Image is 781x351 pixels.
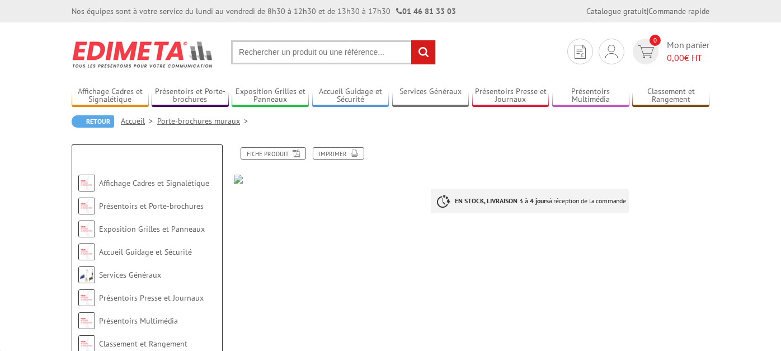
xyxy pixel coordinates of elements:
[99,247,192,257] a: Accueil Guidage et Sécurité
[99,339,187,349] a: Classement et Rangement
[152,87,229,105] a: Présentoirs et Porte-brochures
[586,6,709,17] div: |
[72,34,214,75] img: Edimeta
[157,116,252,126] a: Porte-brochures muraux
[78,266,95,283] img: Services Généraux
[312,87,389,105] a: Accueil Guidage et Sécurité
[455,196,549,205] strong: EN STOCK, LIVRAISON 3 à 4 jours
[648,6,709,16] a: Commande rapide
[99,316,178,326] a: Présentoirs Multimédia
[392,87,469,105] a: Services Généraux
[78,198,95,214] img: Présentoirs et Porte-brochures
[667,52,709,64] span: € HT
[78,244,95,260] img: Accueil Guidage et Sécurité
[411,40,435,64] input: rechercher
[552,87,629,105] a: Présentoirs Multimédia
[72,6,456,17] div: Nos équipes sont à votre service du lundi au vendredi de 8h30 à 12h30 et de 13h30 à 17h30
[99,224,205,234] a: Exposition Grilles et Panneaux
[313,147,364,160] a: Imprimer
[231,40,436,64] input: Rechercher un produit ou une référence...
[638,45,654,58] img: devis rapide
[121,116,157,126] a: Accueil
[99,178,209,188] a: Affichage Cadres et Signalétique
[99,270,161,280] a: Services Généraux
[98,151,196,161] a: Porte-brochures muraux
[396,6,456,16] strong: 01 46 81 33 03
[72,87,149,105] a: Affichage Cadres et Signalétique
[99,201,204,211] a: Présentoirs et Porte-brochures
[632,87,709,105] a: Classement et Rangement
[605,45,618,58] img: devis rapide
[78,312,95,329] img: Présentoirs Multimédia
[667,52,684,63] span: 0,00
[472,87,549,105] a: Présentoirs Presse et Journaux
[241,147,306,160] a: Fiche produit
[99,293,204,303] a: Présentoirs Presse et Journaux
[586,6,647,16] a: Catalogue gratuit
[78,289,95,306] img: Présentoirs Presse et Journaux
[431,189,629,213] p: à réception de la commande
[630,39,709,64] a: devis rapide 0 Mon panier 0,00€ HT
[78,221,95,237] img: Exposition Grilles et Panneaux
[72,115,114,128] a: Retour
[232,87,309,105] a: Exposition Grilles et Panneaux
[667,39,709,64] span: Mon panier
[78,175,95,191] img: Affichage Cadres et Signalétique
[575,45,586,59] img: devis rapide
[650,35,661,46] span: 0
